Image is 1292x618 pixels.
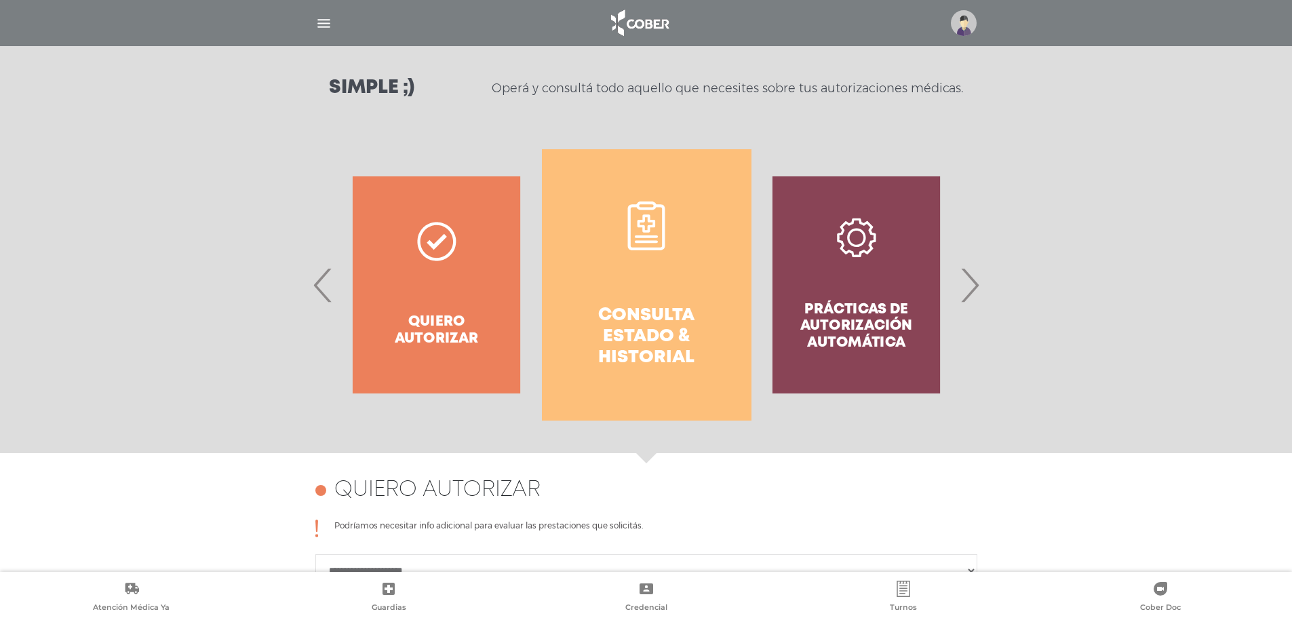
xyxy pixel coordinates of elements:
span: Previous [310,248,336,322]
p: Operá y consultá todo aquello que necesites sobre tus autorizaciones médicas. [492,80,963,96]
p: Podríamos necesitar info adicional para evaluar las prestaciones que solicitás. [334,520,643,537]
a: Credencial [517,581,775,615]
span: Turnos [890,602,917,615]
span: Atención Médica Ya [93,602,170,615]
img: logo_cober_home-white.png [604,7,675,39]
a: Consulta estado & historial [542,149,751,421]
h4: Consulta estado & historial [566,305,727,369]
span: Credencial [625,602,667,615]
a: Guardias [260,581,517,615]
img: Cober_menu-lines-white.svg [315,15,332,32]
h4: Quiero autorizar [334,478,541,503]
h3: Simple ;) [329,79,414,98]
img: profile-placeholder.svg [951,10,977,36]
span: Guardias [372,602,406,615]
span: Cober Doc [1140,602,1181,615]
a: Cober Doc [1032,581,1289,615]
a: Turnos [775,581,1032,615]
span: Next [956,248,983,322]
a: Atención Médica Ya [3,581,260,615]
